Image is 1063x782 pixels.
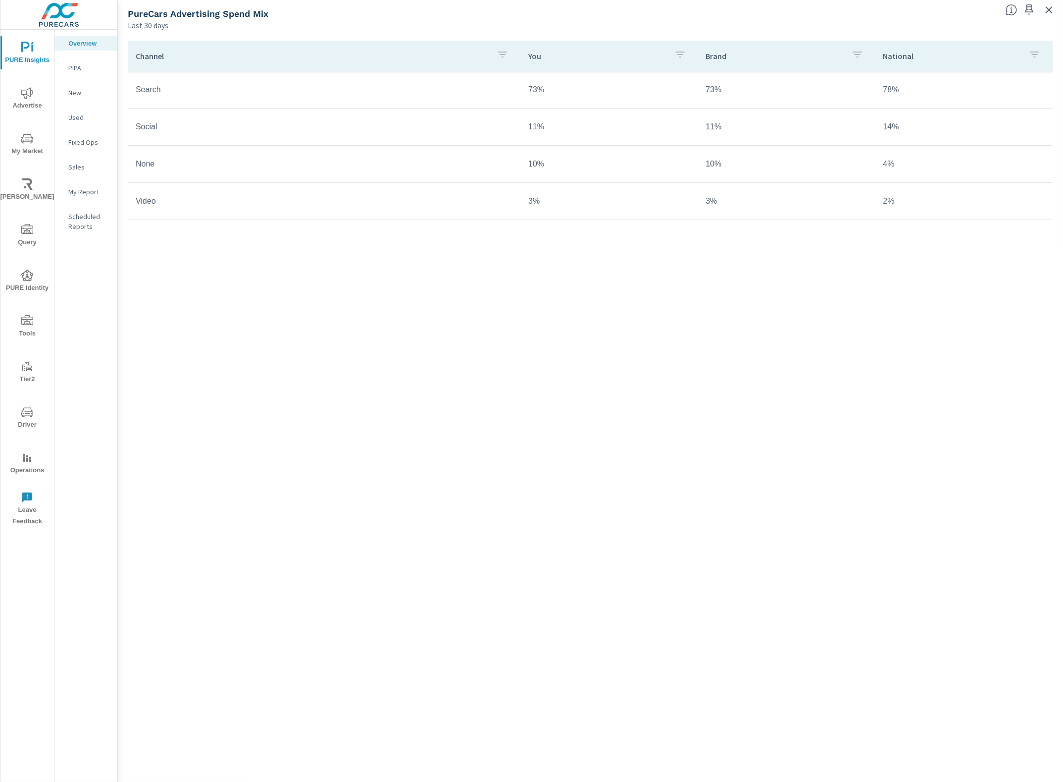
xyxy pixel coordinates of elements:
[54,135,117,150] div: Fixed Ops
[1021,2,1037,18] span: Save this to your personalized report
[68,112,109,122] p: Used
[68,187,109,197] p: My Report
[520,77,698,102] td: 73%
[68,137,109,147] p: Fixed Ops
[698,189,875,214] td: 3%
[128,189,520,214] td: Video
[3,133,51,157] span: My Market
[128,114,520,139] td: Social
[875,114,1053,139] td: 14%
[3,178,51,203] span: [PERSON_NAME]
[128,77,520,102] td: Search
[3,270,51,294] span: PURE Identity
[520,114,698,139] td: 11%
[54,36,117,51] div: Overview
[3,315,51,339] span: Tools
[68,162,109,172] p: Sales
[54,60,117,75] div: PIPA
[698,114,875,139] td: 11%
[883,51,1021,61] p: National
[128,152,520,176] td: None
[136,51,489,61] p: Channel
[3,406,51,431] span: Driver
[698,77,875,102] td: 73%
[3,361,51,385] span: Tier2
[706,51,844,61] p: Brand
[875,77,1053,102] td: 78%
[1041,2,1057,18] button: Exit Fullscreen
[520,189,698,214] td: 3%
[3,452,51,476] span: Operations
[1006,4,1017,16] span: This table looks at how you compare to the amount of budget you spend per channel as opposed to y...
[0,30,54,531] div: nav menu
[3,224,51,248] span: Query
[3,492,51,527] span: Leave Feedback
[698,152,875,176] td: 10%
[128,19,168,31] p: Last 30 days
[875,152,1053,176] td: 4%
[54,110,117,125] div: Used
[68,38,109,48] p: Overview
[54,184,117,199] div: My Report
[3,42,51,66] span: PURE Insights
[68,212,109,231] p: Scheduled Reports
[54,209,117,234] div: Scheduled Reports
[528,51,666,61] p: You
[68,88,109,98] p: New
[54,160,117,174] div: Sales
[128,8,268,19] h5: PureCars Advertising Spend Mix
[875,189,1053,214] td: 2%
[3,87,51,112] span: Advertise
[54,85,117,100] div: New
[520,152,698,176] td: 10%
[68,63,109,73] p: PIPA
